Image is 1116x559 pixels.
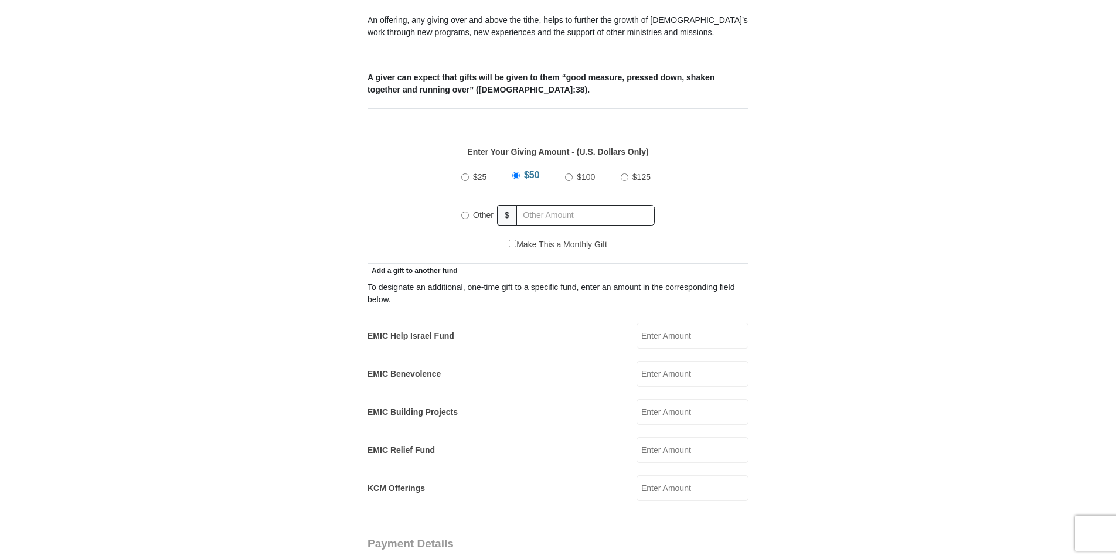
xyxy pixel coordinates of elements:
input: Enter Amount [637,475,748,501]
span: $50 [524,170,540,180]
label: EMIC Building Projects [368,406,458,418]
p: An offering, any giving over and above the tithe, helps to further the growth of [DEMOGRAPHIC_DAT... [368,14,748,39]
label: Make This a Monthly Gift [509,238,607,251]
span: Other [473,210,494,220]
span: $25 [473,172,486,182]
input: Enter Amount [637,361,748,387]
input: Enter Amount [637,399,748,425]
strong: Enter Your Giving Amount - (U.S. Dollars Only) [467,147,648,156]
b: A giver can expect that gifts will be given to them “good measure, pressed down, shaken together ... [368,73,714,94]
input: Make This a Monthly Gift [509,240,516,247]
label: EMIC Benevolence [368,368,441,380]
span: $ [497,205,517,226]
label: EMIC Help Israel Fund [368,330,454,342]
label: EMIC Relief Fund [368,444,435,456]
input: Other Amount [516,205,655,226]
input: Enter Amount [637,437,748,463]
h3: Payment Details [368,537,666,551]
span: Add a gift to another fund [368,267,458,275]
div: To designate an additional, one-time gift to a specific fund, enter an amount in the correspondin... [368,281,748,306]
span: $100 [577,172,595,182]
label: KCM Offerings [368,482,425,495]
input: Enter Amount [637,323,748,349]
span: $125 [632,172,651,182]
